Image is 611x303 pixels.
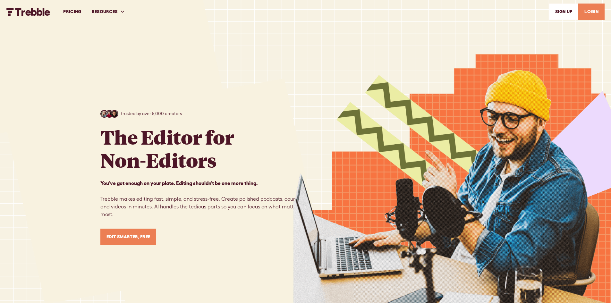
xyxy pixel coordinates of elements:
[100,229,157,245] a: Edit Smarter, Free
[87,1,131,23] div: RESOURCES
[92,8,118,15] div: RESOURCES
[6,7,50,15] a: home
[549,4,578,20] a: SIGn UP
[100,125,234,172] h1: The Editor for Non-Editors
[100,179,306,218] p: Trebble makes editing fast, simple, and stress-free. Create polished podcasts, courses, and video...
[578,4,605,20] a: LOGIN
[100,180,258,186] strong: You’ve got enough on your plate. Editing shouldn’t be one more thing. ‍
[6,8,50,16] img: Trebble FM Logo
[58,1,86,23] a: PRICING
[121,110,182,117] p: trusted by over 5,000 creators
